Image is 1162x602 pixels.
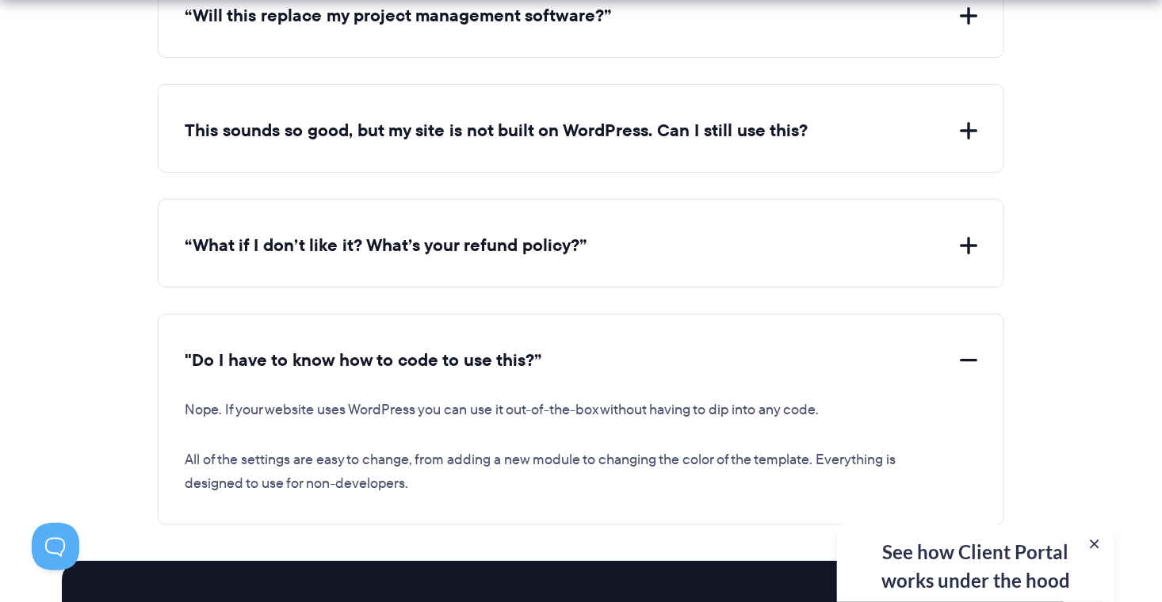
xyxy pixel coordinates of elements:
button: “Will this replace my project management software?” [185,4,977,29]
div: "Do I have to know how to code to use this?” [185,372,977,496]
button: This sounds so good, but my site is not built on WordPress. Can I still use this? [185,119,977,143]
button: "Do I have to know how to code to use this?” [185,349,977,373]
iframe: Toggle Customer Support [32,523,79,570]
button: “What if I don’t like it? What’s your refund policy?” [185,234,977,258]
p: Nope. If your website uses WordPress you can use it out-of-the-box without having to dip into any... [185,398,906,422]
p: All of the settings are easy to change, from adding a new module to changing the color of the tem... [185,448,906,496]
